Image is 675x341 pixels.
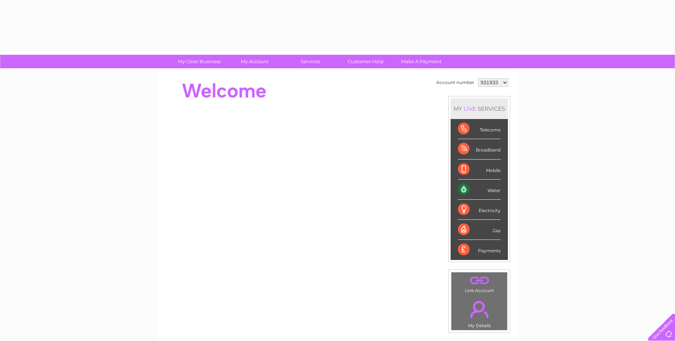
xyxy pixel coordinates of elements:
[462,105,478,112] div: LIVE
[451,295,508,330] td: My Details
[458,160,501,180] div: Mobile
[451,98,508,119] div: MY SERVICES
[391,55,451,68] a: Make A Payment
[451,272,508,295] td: Link Account
[336,55,396,68] a: Customer Help
[458,139,501,159] div: Broadband
[453,274,505,287] a: .
[435,76,476,89] td: Account number
[458,240,501,260] div: Payments
[169,55,229,68] a: My Clear Business
[458,200,501,220] div: Electricity
[458,220,501,240] div: Gas
[458,119,501,139] div: Telecoms
[225,55,285,68] a: My Account
[280,55,340,68] a: Services
[453,296,505,322] a: .
[458,180,501,200] div: Water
